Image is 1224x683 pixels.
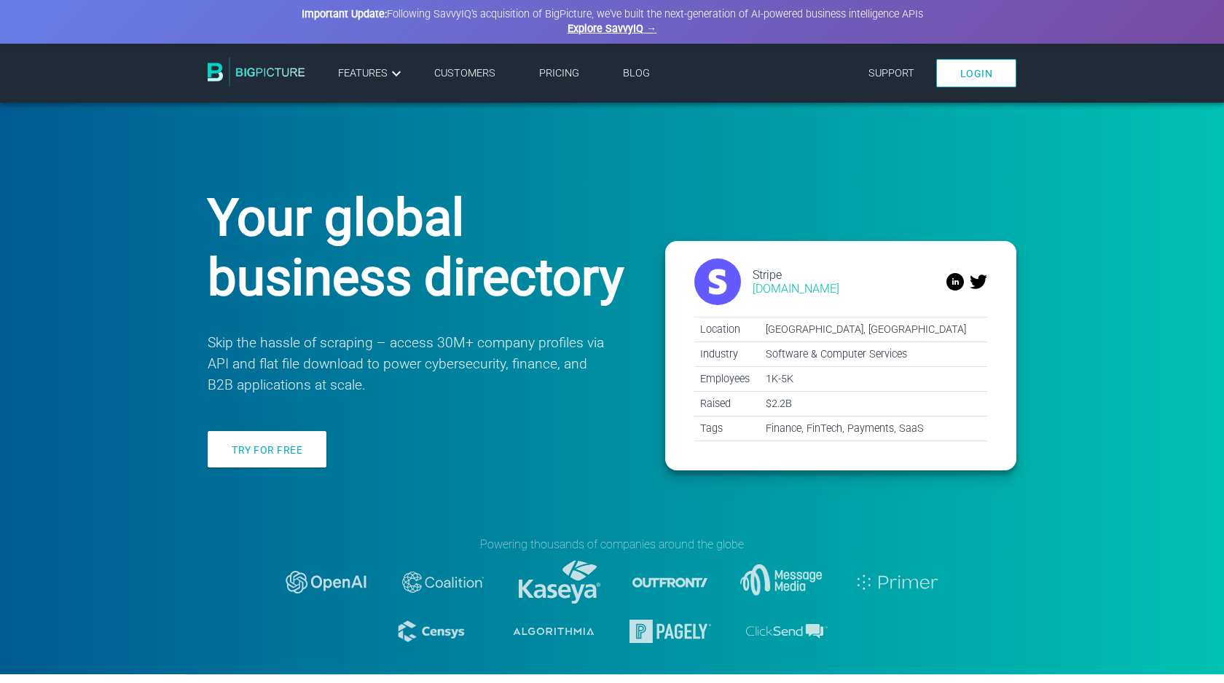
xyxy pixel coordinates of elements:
td: Location [694,317,760,341]
img: logo-openai.svg [286,571,367,593]
a: Login [936,59,1017,87]
img: stripe.com [694,258,741,305]
img: logo-censys.svg [396,617,478,645]
img: linkedin.svg [946,273,964,291]
img: message-media.svg [740,564,822,599]
img: logo-coalition-2.svg [402,572,484,593]
td: $2.2B [760,391,987,416]
img: logo-primer.svg [857,575,938,590]
a: Features [338,65,405,82]
td: Software & Computer Services [760,341,987,366]
td: [GEOGRAPHIC_DATA], [GEOGRAPHIC_DATA] [760,317,987,341]
a: Try for free [208,431,326,467]
td: Tags [694,416,760,441]
img: logo-clicksend.svg [746,624,828,639]
img: twitter-v2.svg [970,273,987,291]
td: 1K-5K [760,366,987,391]
img: logo-outfront.svg [629,542,711,623]
img: BigPicture.io [208,58,305,87]
div: [DOMAIN_NAME] [753,282,839,296]
div: Stripe [753,268,839,282]
p: Skip the hassle of scraping – access 30M+ company profiles via API and flat file download to powe... [208,333,607,395]
td: Raised [694,391,760,416]
img: logo-pagely.svg [629,620,711,643]
img: logo-algorithmia.svg [513,628,595,635]
h1: Your global business directory [208,188,629,307]
img: logo-kaseya.svg [519,561,600,604]
td: Employees [694,366,760,391]
td: Industry [694,341,760,366]
td: Finance, FinTech, Payments, SaaS [760,416,987,441]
